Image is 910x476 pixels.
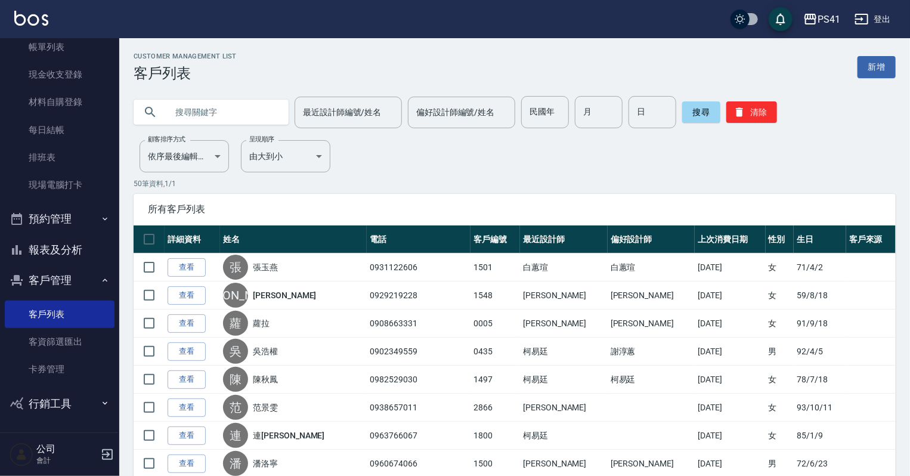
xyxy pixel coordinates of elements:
td: 71/4/2 [794,254,846,282]
td: 女 [766,422,794,450]
th: 性別 [766,225,794,254]
label: 呈現順序 [249,135,274,144]
button: 登出 [850,8,896,30]
td: 0931122606 [367,254,471,282]
a: 排班表 [5,144,114,171]
td: 0982529030 [367,366,471,394]
a: 查看 [168,455,206,473]
td: 1800 [471,422,520,450]
button: 搜尋 [682,101,720,123]
td: [PERSON_NAME] [608,310,695,338]
a: 蘿拉 [253,317,270,329]
td: 78/7/18 [794,366,846,394]
a: 查看 [168,370,206,389]
div: 范 [223,395,248,420]
span: 所有客戶列表 [148,203,881,215]
th: 上次消費日期 [695,225,765,254]
h2: Customer Management List [134,52,237,60]
button: 客戶管理 [5,265,114,296]
td: 男 [766,338,794,366]
td: 2866 [471,394,520,422]
h3: 客戶列表 [134,65,237,82]
div: 張 [223,255,248,280]
div: 蘿 [223,311,248,336]
td: [PERSON_NAME] [608,282,695,310]
a: 查看 [168,258,206,277]
div: 吳 [223,339,248,364]
div: 依序最後編輯時間 [140,140,229,172]
p: 50 筆資料, 1 / 1 [134,178,896,189]
td: 女 [766,366,794,394]
div: 陳 [223,367,248,392]
button: 行銷工具 [5,388,114,419]
button: save [769,7,793,31]
td: 0938657011 [367,394,471,422]
td: 59/8/18 [794,282,846,310]
td: [DATE] [695,394,765,422]
td: 85/1/9 [794,422,846,450]
a: 新增 [858,56,896,78]
a: 查看 [168,398,206,417]
td: 女 [766,394,794,422]
td: 白蕙瑄 [520,254,608,282]
button: 預約管理 [5,203,114,234]
td: 0435 [471,338,520,366]
div: 由大到小 [241,140,330,172]
div: PS41 [818,12,840,27]
a: 查看 [168,342,206,361]
a: 范景雯 [253,401,278,413]
td: 女 [766,282,794,310]
td: 92/4/5 [794,338,846,366]
p: 會計 [36,455,97,466]
a: 查看 [168,314,206,333]
td: 0929219228 [367,282,471,310]
td: 柯易廷 [520,338,608,366]
th: 最近設計師 [520,225,608,254]
button: 清除 [726,101,777,123]
a: 陳秋鳳 [253,373,278,385]
td: [PERSON_NAME] [520,282,608,310]
td: [DATE] [695,366,765,394]
h5: 公司 [36,443,97,455]
th: 生日 [794,225,846,254]
div: 潘 [223,451,248,476]
td: [DATE] [695,254,765,282]
a: 卡券管理 [5,356,114,383]
td: 柯易廷 [608,366,695,394]
a: 每日結帳 [5,116,114,144]
td: 謝淳蕙 [608,338,695,366]
td: 0902349559 [367,338,471,366]
th: 客戶編號 [471,225,520,254]
td: 柯易廷 [520,422,608,450]
a: 客資篩選匯出 [5,328,114,356]
th: 詳細資料 [165,225,220,254]
th: 姓名 [220,225,367,254]
td: 1497 [471,366,520,394]
a: 查看 [168,426,206,445]
div: 連 [223,423,248,448]
td: [DATE] [695,310,765,338]
td: 0005 [471,310,520,338]
a: 材料自購登錄 [5,88,114,116]
td: 女 [766,254,794,282]
img: Logo [14,11,48,26]
div: [PERSON_NAME] [223,283,248,308]
a: 查看 [168,286,206,305]
td: [PERSON_NAME] [520,394,608,422]
td: [DATE] [695,338,765,366]
th: 客戶來源 [846,225,896,254]
td: [PERSON_NAME] [520,310,608,338]
a: 帳單列表 [5,33,114,61]
a: 現金收支登錄 [5,61,114,88]
label: 顧客排序方式 [148,135,185,144]
button: 報表及分析 [5,234,114,265]
td: 0908663331 [367,310,471,338]
th: 偏好設計師 [608,225,695,254]
td: 白蕙瑄 [608,254,695,282]
td: [DATE] [695,422,765,450]
a: [PERSON_NAME] [253,289,316,301]
a: 潘洛寧 [253,458,278,469]
td: 柯易廷 [520,366,608,394]
button: PS41 [798,7,845,32]
td: 91/9/18 [794,310,846,338]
